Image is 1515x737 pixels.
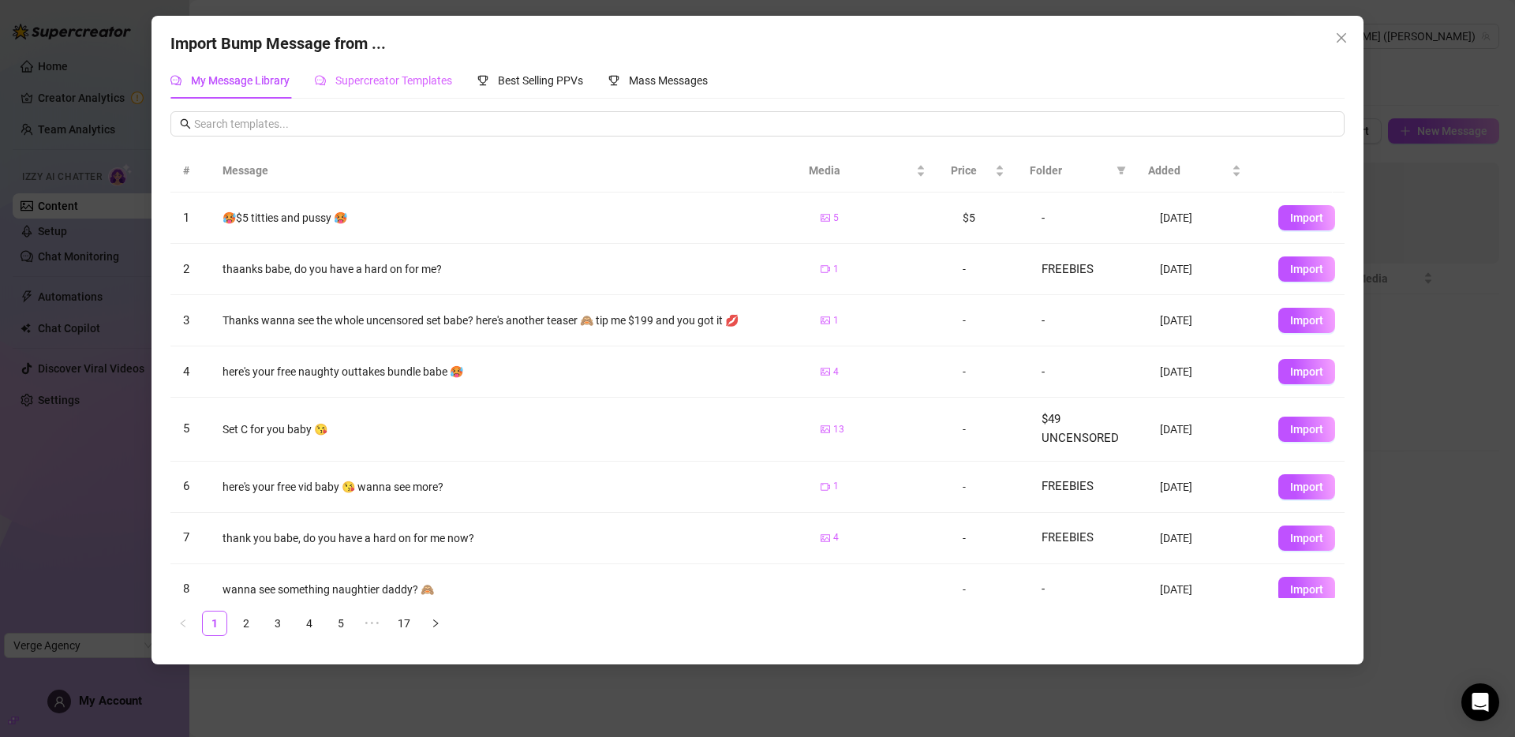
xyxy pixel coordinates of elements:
[951,162,992,179] span: Price
[170,611,196,636] li: Previous Page
[1278,474,1335,499] button: Import
[183,211,189,225] span: 1
[1335,32,1348,44] span: close
[183,582,189,596] span: 8
[1278,577,1335,602] button: Import
[950,244,1029,295] td: -
[1147,346,1266,398] td: [DATE]
[223,581,795,598] div: wanna see something naughtier daddy? 🙈
[223,529,795,547] div: thank you babe, do you have a hard on for me now?
[335,74,452,87] span: Supercreator Templates
[431,619,440,628] span: right
[170,75,181,86] span: comment
[223,312,795,329] div: Thanks wanna see the whole uncensored set babe? here's another teaser 🙈 tip me $199 and you got it 💋
[191,74,290,87] span: My Message Library
[821,264,830,274] span: video-camera
[1278,359,1335,384] button: Import
[1278,308,1335,333] button: Import
[1148,162,1229,179] span: Added
[170,34,386,53] span: Import Bump Message from ...
[328,611,353,636] li: 5
[1278,526,1335,551] button: Import
[821,367,830,376] span: picture
[1329,25,1354,51] button: Close
[1278,417,1335,442] button: Import
[833,479,839,494] span: 1
[1042,479,1094,493] span: FREEBIES
[1278,256,1335,282] button: Import
[833,422,844,437] span: 13
[1042,582,1045,596] span: -
[391,611,417,636] li: 17
[183,313,189,327] span: 3
[821,316,830,325] span: picture
[1042,211,1045,225] span: -
[1290,532,1323,544] span: Import
[223,209,795,226] div: 🥵$5 titties and pussy 🥵
[1147,398,1266,461] td: [DATE]
[608,75,619,86] span: trophy
[950,193,1029,244] td: $5
[223,478,795,496] div: here's your free vid baby 😘 wanna see more?
[938,149,1017,193] th: Price
[315,75,326,86] span: comment
[833,262,839,277] span: 1
[360,611,385,636] span: •••
[234,612,258,635] a: 2
[297,612,321,635] a: 4
[183,530,189,544] span: 7
[1147,295,1266,346] td: [DATE]
[223,260,795,278] div: thaanks babe, do you have a hard on for me?
[203,612,226,635] a: 1
[1290,583,1323,596] span: Import
[180,118,191,129] span: search
[498,74,583,87] span: Best Selling PPVs
[1042,365,1045,379] span: -
[833,530,839,545] span: 4
[1329,32,1354,44] span: Close
[1147,244,1266,295] td: [DATE]
[833,365,839,380] span: 4
[1030,162,1110,179] span: Folder
[1278,205,1335,230] button: Import
[950,346,1029,398] td: -
[809,162,913,179] span: Media
[833,313,839,328] span: 1
[1135,149,1254,193] th: Added
[392,612,416,635] a: 17
[950,295,1029,346] td: -
[1147,193,1266,244] td: [DATE]
[223,421,795,438] div: Set C for you baby 😘
[1290,423,1323,436] span: Import
[821,425,830,434] span: picture
[1290,365,1323,378] span: Import
[329,612,353,635] a: 5
[477,75,488,86] span: trophy
[194,115,1335,133] input: Search templates...
[1147,513,1266,564] td: [DATE]
[1117,166,1126,175] span: filter
[1290,263,1323,275] span: Import
[265,611,290,636] li: 3
[950,513,1029,564] td: -
[183,262,189,276] span: 2
[821,213,830,223] span: picture
[423,611,448,636] button: right
[1147,462,1266,513] td: [DATE]
[796,149,938,193] th: Media
[266,612,290,635] a: 3
[833,211,839,226] span: 5
[297,611,322,636] li: 4
[950,462,1029,513] td: -
[950,564,1029,615] td: -
[1042,262,1094,276] span: FREEBIES
[821,482,830,492] span: video-camera
[1042,313,1045,327] span: -
[360,611,385,636] li: Next 5 Pages
[234,611,259,636] li: 2
[1147,564,1266,615] td: [DATE]
[1042,412,1119,445] span: $49 UNCENSORED
[821,533,830,543] span: picture
[1113,159,1129,182] span: filter
[950,398,1029,461] td: -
